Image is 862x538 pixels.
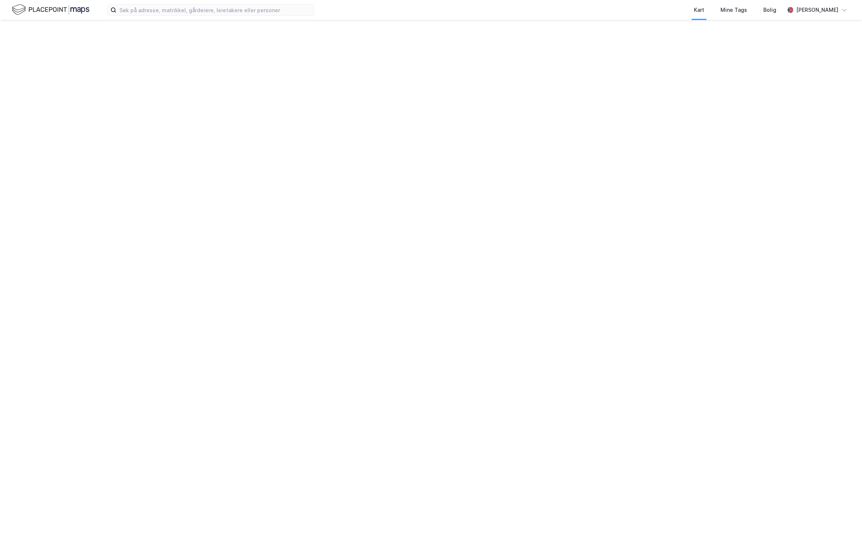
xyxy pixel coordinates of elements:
[116,4,314,16] input: Søk på adresse, matrikkel, gårdeiere, leietakere eller personer
[720,6,747,14] div: Mine Tags
[12,3,89,16] img: logo.f888ab2527a4732fd821a326f86c7f29.svg
[763,6,776,14] div: Bolig
[694,6,704,14] div: Kart
[796,6,838,14] div: [PERSON_NAME]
